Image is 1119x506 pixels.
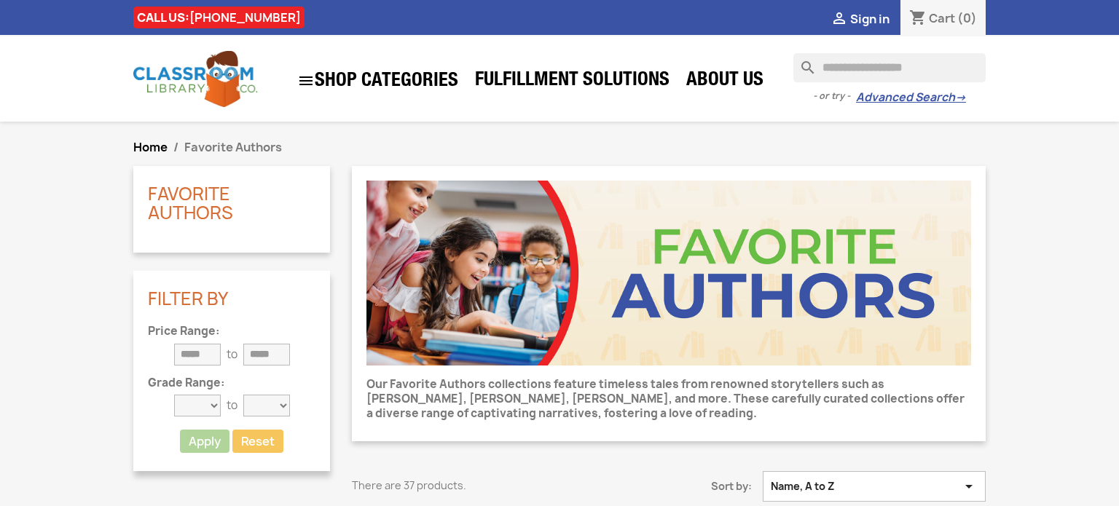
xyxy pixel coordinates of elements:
p: There are 37 products. [352,478,603,493]
a: Reset [232,430,283,453]
i: search [793,53,811,71]
img: Classroom Library Company [133,51,257,107]
p: to [227,398,237,413]
span: Sort by: [625,479,763,494]
a:  Sign in [831,11,890,27]
img: CLC_Favorite_Authors.jpg [366,181,971,365]
i:  [960,479,978,494]
a: SHOP CATEGORIES [290,65,466,97]
button: Sort by selection [763,471,986,502]
button: Apply [180,430,229,453]
p: Filter By [148,289,315,308]
span: Favorite Authors [184,139,282,155]
i: shopping_cart [909,10,927,28]
span: Sign in [850,11,890,27]
span: → [955,90,966,105]
a: Favorite Authors [148,181,233,225]
span: - or try - [813,89,856,103]
span: (0) [957,10,977,26]
p: Price Range: [148,325,315,338]
span: Cart [929,10,955,26]
a: Fulfillment Solutions [468,67,677,96]
a: [PHONE_NUMBER] [189,9,301,25]
a: About Us [679,67,771,96]
i:  [297,72,315,90]
i:  [831,11,848,28]
a: Advanced Search→ [856,90,966,105]
p: to [227,347,237,362]
p: Grade Range: [148,377,315,390]
input: Search [793,53,986,82]
p: Our Favorite Authors collections feature timeless tales from renowned storytellers such as [PERSO... [366,377,971,421]
div: CALL US: [133,7,305,28]
a: Home [133,139,168,155]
